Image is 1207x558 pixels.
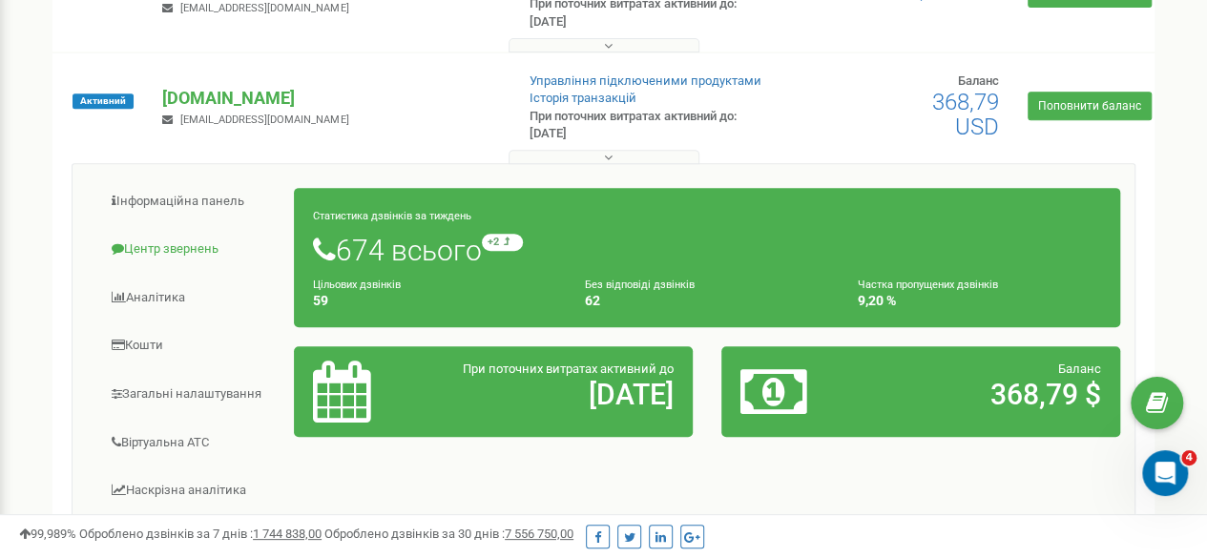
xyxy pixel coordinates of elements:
a: Віртуальна АТС [87,420,295,466]
span: Оброблено дзвінків за 30 днів : [324,527,573,541]
span: 368,79 USD [932,89,999,140]
span: При поточних витратах активний до [463,362,674,376]
a: Загальні налаштування [87,371,295,418]
span: Баланс [958,73,999,88]
h4: 59 [313,294,556,308]
small: Цільових дзвінків [313,279,401,291]
h2: 368,79 $ [870,379,1101,410]
a: Наскрізна аналітика [87,467,295,514]
iframe: Intercom live chat [1142,450,1188,496]
span: [EMAIL_ADDRESS][DOMAIN_NAME] [180,114,348,126]
span: [EMAIL_ADDRESS][DOMAIN_NAME] [180,2,348,14]
a: Поповнити баланс [1028,92,1152,120]
h4: 9,20 % [858,294,1101,308]
small: +2 [482,234,523,251]
a: Аналiтика [87,275,295,321]
h1: 674 всього [313,234,1101,266]
span: 4 [1181,450,1197,465]
a: Інформаційна панель [87,178,295,225]
small: Частка пропущених дзвінків [858,279,998,291]
small: Без відповіді дзвінків [585,279,695,291]
span: Баланс [1058,362,1101,376]
u: 7 556 750,00 [505,527,573,541]
a: Центр звернень [87,226,295,273]
u: 1 744 838,00 [253,527,322,541]
p: [DOMAIN_NAME] [162,86,498,111]
span: Активний [73,93,134,109]
p: При поточних витратах активний до: [DATE] [530,108,774,143]
a: Кошти [87,322,295,369]
span: 99,989% [19,527,76,541]
span: Оброблено дзвінків за 7 днів : [79,527,322,541]
h2: [DATE] [443,379,674,410]
a: Управління підключеними продуктами [530,73,761,88]
small: Статистика дзвінків за тиждень [313,210,471,222]
a: Історія транзакцій [530,91,636,105]
h4: 62 [585,294,828,308]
